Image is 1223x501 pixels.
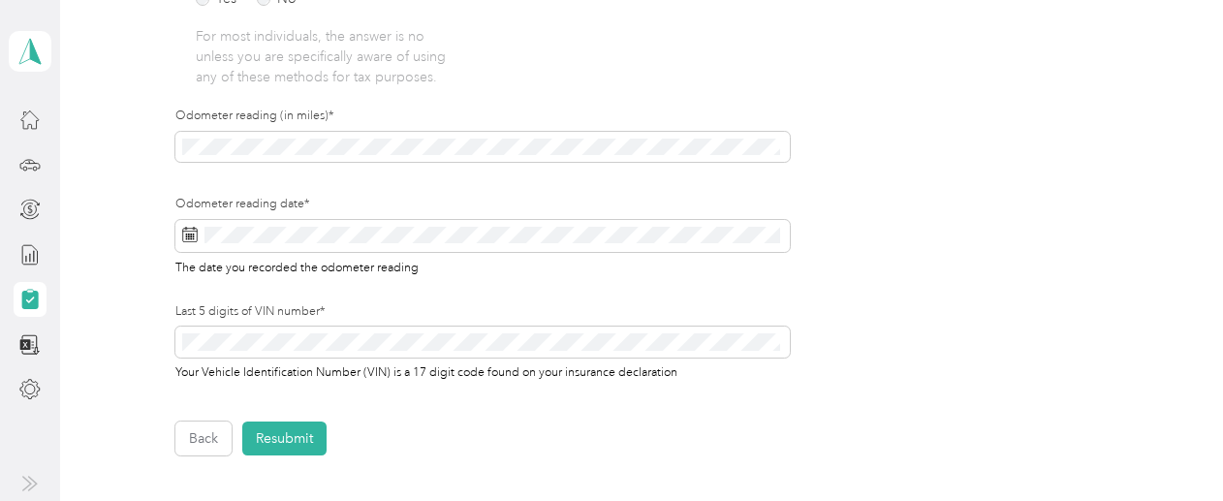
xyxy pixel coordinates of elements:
[175,303,790,321] label: Last 5 digits of VIN number*
[175,422,232,455] button: Back
[1114,392,1223,501] iframe: Everlance-gr Chat Button Frame
[175,257,419,275] span: The date you recorded the odometer reading
[175,361,677,380] span: Your Vehicle Identification Number (VIN) is a 17 digit code found on your insurance declaration
[175,196,790,213] label: Odometer reading date*
[175,108,790,125] label: Odometer reading (in miles)*
[196,26,452,87] p: For most individuals, the answer is no unless you are specifically aware of using any of these me...
[242,422,327,455] button: Resubmit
